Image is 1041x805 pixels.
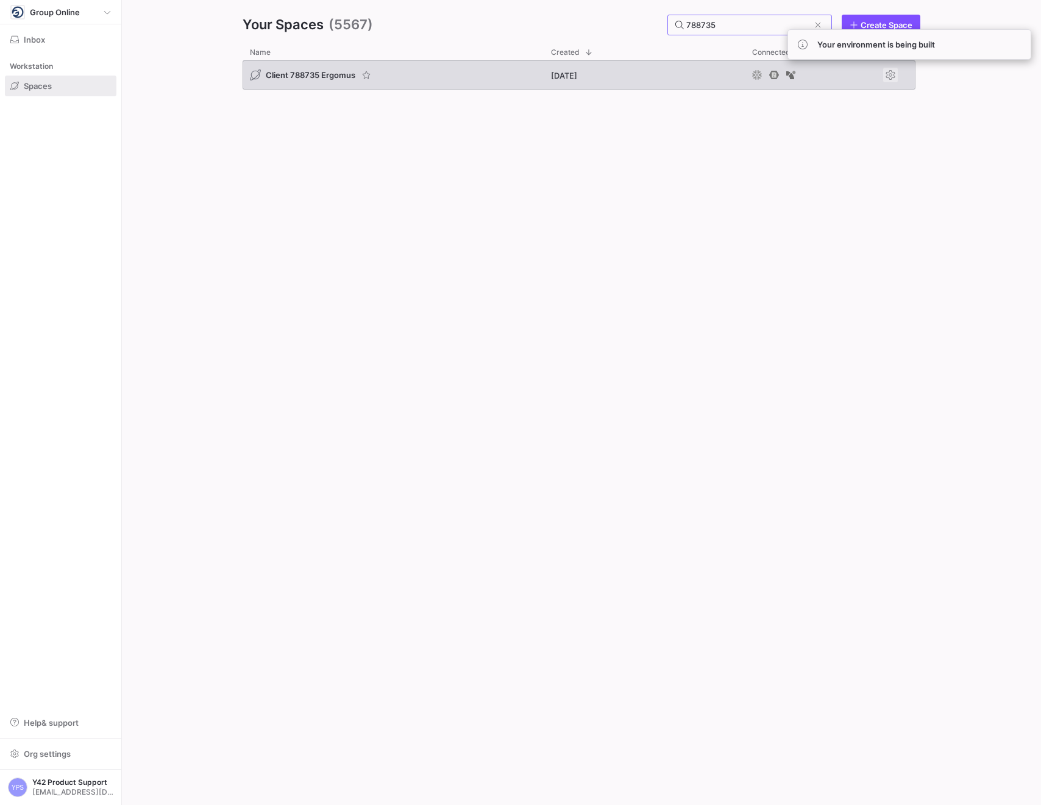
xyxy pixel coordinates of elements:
[32,778,113,787] span: Y42 Product Support
[12,6,24,18] img: https://storage.googleapis.com/y42-prod-data-exchange/images/yakPloC5i6AioCi4fIczWrDfRkcT4LKn1FCT...
[24,749,71,759] span: Org settings
[817,40,935,49] span: Your environment is being built
[32,788,113,796] span: [EMAIL_ADDRESS][DOMAIN_NAME]
[250,48,271,57] span: Name
[5,712,116,733] button: Help& support
[5,57,116,76] div: Workstation
[5,743,116,764] button: Org settings
[24,35,45,44] span: Inbox
[243,60,915,94] div: Press SPACE to select this row.
[30,7,80,17] span: Group Online
[551,48,580,57] span: Created
[551,71,577,80] span: [DATE]
[686,20,809,30] input: Search by Space name
[329,15,373,35] span: (5567)
[24,718,79,728] span: Help & support
[5,750,116,760] a: Org settings
[861,20,912,30] span: Create Space
[266,70,355,80] span: Client 788735 Ergomus
[752,48,822,57] span: Connected services
[5,775,116,800] button: YPSY42 Product Support[EMAIL_ADDRESS][DOMAIN_NAME]
[5,76,116,96] a: Spaces
[243,15,324,35] span: Your Spaces
[24,81,52,91] span: Spaces
[8,778,27,797] div: YPS
[842,15,920,35] a: Create Space
[5,29,116,50] button: Inbox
